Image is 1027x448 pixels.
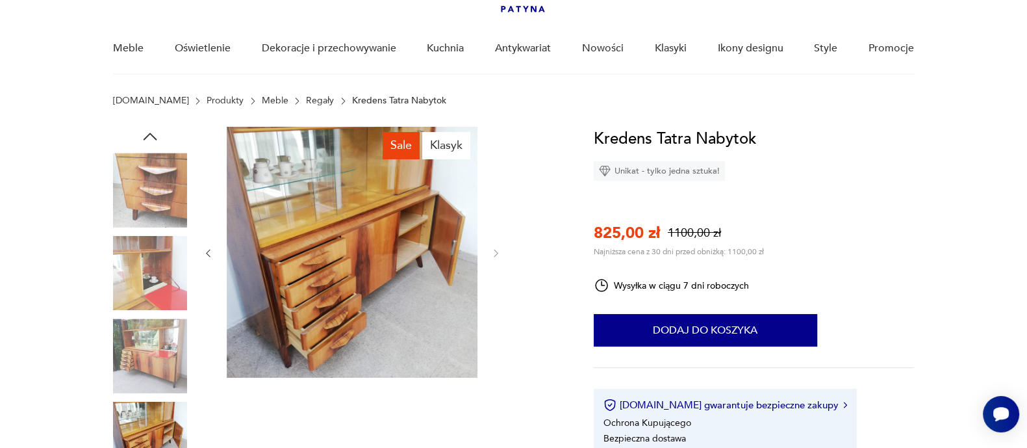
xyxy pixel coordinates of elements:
img: Zdjęcie produktu Kredens Tatra Nabytok [113,236,187,310]
button: [DOMAIN_NAME] gwarantuje bezpieczne zakupy [603,399,847,412]
img: Ikona certyfikatu [603,399,616,412]
p: Kredens Tatra Nabytok [352,96,446,106]
img: Ikona diamentu [599,165,611,177]
img: Zdjęcie produktu Kredens Tatra Nabytok [113,319,187,393]
a: Nowości [582,23,624,73]
a: Style [814,23,837,73]
img: Zdjęcie produktu Kredens Tatra Nabytok [113,153,187,227]
iframe: Smartsupp widget button [983,396,1019,432]
div: Klasyk [422,132,470,159]
a: Meble [262,96,288,106]
div: Unikat - tylko jedna sztuka! [594,161,725,181]
a: Dekoracje i przechowywanie [262,23,396,73]
h1: Kredens Tatra Nabytok [594,127,756,152]
div: Wysyłka w ciągu 7 dni roboczych [594,278,750,293]
a: Produkty [207,96,244,106]
img: Zdjęcie produktu Kredens Tatra Nabytok [227,127,477,378]
p: 825,00 zł [594,222,660,244]
img: Ikona strzałki w prawo [843,402,847,408]
a: [DOMAIN_NAME] [113,96,189,106]
a: Meble [113,23,144,73]
a: Regały [306,96,334,106]
a: Kuchnia [427,23,464,73]
li: Bezpieczna dostawa [603,432,686,445]
a: Ikony designu [717,23,783,73]
a: Klasyki [655,23,687,73]
p: Najniższa cena z 30 dni przed obniżką: 1100,00 zł [594,246,764,257]
a: Antykwariat [495,23,551,73]
button: Dodaj do koszyka [594,314,817,347]
a: Oświetlenie [175,23,231,73]
div: Sale [383,132,420,159]
p: 1100,00 zł [668,225,721,241]
li: Ochrona Kupującego [603,417,691,429]
a: Promocje [869,23,914,73]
